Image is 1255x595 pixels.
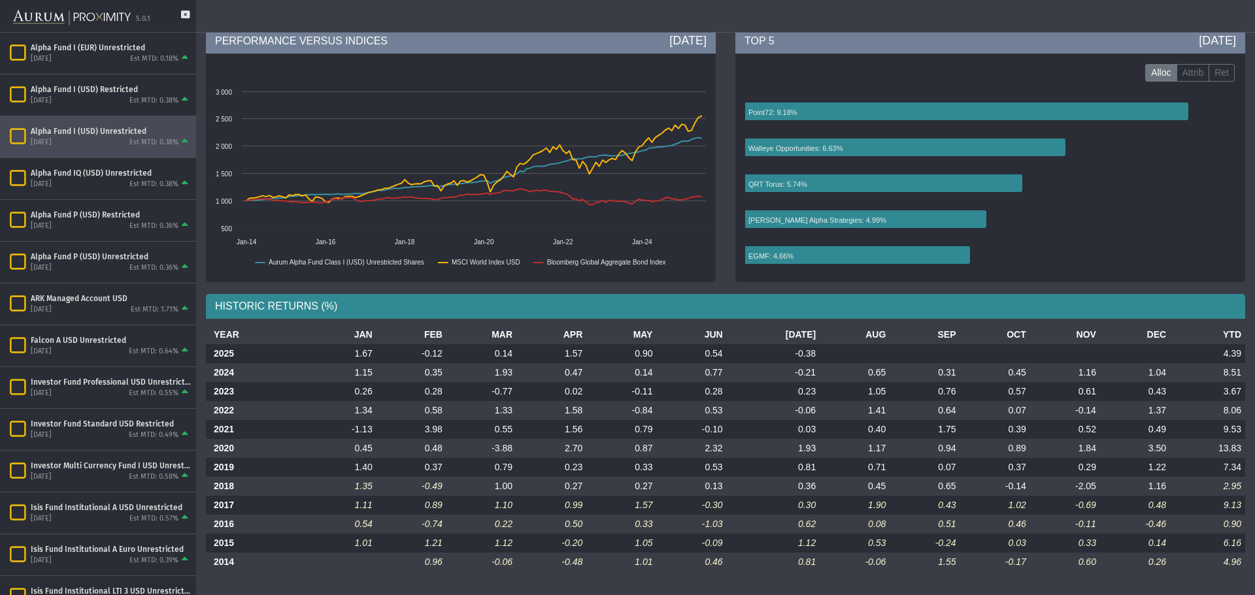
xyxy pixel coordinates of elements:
td: -0.49 [376,477,446,496]
td: 0.14 [586,363,656,382]
div: [DATE] [31,430,52,440]
text: Jan-20 [474,238,494,246]
td: -0.77 [446,382,516,401]
td: 0.37 [376,458,446,477]
td: 1.01 [307,534,376,553]
th: YTD [1170,325,1245,344]
td: 2.32 [656,439,726,458]
td: -0.09 [656,534,726,553]
td: 2.95 [1170,477,1245,496]
div: Investor Fund Professional USD Unrestricted [31,377,191,387]
td: 7.34 [1170,458,1245,477]
div: [DATE] [31,138,52,148]
th: DEC [1100,325,1170,344]
th: 2016 [206,515,307,534]
td: 1.16 [1100,477,1170,496]
td: 0.03 [727,420,820,439]
td: 0.58 [376,401,446,420]
td: 1.57 [586,496,656,515]
div: [DATE] [31,389,52,398]
td: 0.43 [890,496,960,515]
td: 1.41 [820,401,890,420]
td: 0.22 [446,515,516,534]
td: 3.98 [376,420,446,439]
div: Investor Fund Standard USD Restricted [31,419,191,429]
th: 2021 [206,420,307,439]
td: 0.37 [960,458,1030,477]
th: 2023 [206,382,307,401]
td: 0.35 [376,363,446,382]
td: 0.33 [586,515,656,534]
label: Alloc [1145,64,1177,82]
td: 0.90 [1170,515,1245,534]
td: -1.13 [307,420,376,439]
td: 0.27 [586,477,656,496]
th: MAY [586,325,656,344]
td: 1.04 [1100,363,1170,382]
div: HISTORIC RETURNS (%) [206,294,1245,319]
td: 0.30 [727,496,820,515]
div: [DATE] [31,347,52,357]
td: 1.21 [376,534,446,553]
th: 2014 [206,553,307,571]
td: 0.76 [890,382,960,401]
td: -0.06 [820,553,890,571]
td: 0.71 [820,458,890,477]
td: 0.43 [1100,382,1170,401]
td: 0.45 [307,439,376,458]
text: [PERSON_NAME] Alpha Strategies: 4.99% [748,216,886,224]
td: 1.11 [307,496,376,515]
td: 0.23 [727,382,820,401]
th: JAN [307,325,376,344]
td: 9.53 [1170,420,1245,439]
td: -0.48 [516,553,586,571]
td: 1.56 [516,420,586,439]
td: 0.89 [960,439,1030,458]
text: 1 000 [216,198,232,205]
td: 8.06 [1170,401,1245,420]
td: 0.39 [960,420,1030,439]
td: 0.08 [820,515,890,534]
div: Alpha Fund IQ (USD) Unrestricted [31,168,191,178]
div: Est MTD: 0.39% [129,556,178,566]
td: -0.10 [656,420,726,439]
td: -0.84 [586,401,656,420]
td: -0.20 [516,534,586,553]
div: PERFORMANCE VERSUS INDICES [206,29,716,54]
th: SEP [890,325,960,344]
th: NOV [1030,325,1100,344]
div: [DATE] [31,221,52,231]
td: 1.67 [307,344,376,363]
td: 0.96 [376,553,446,571]
th: [DATE] [727,325,820,344]
td: -0.14 [1030,401,1100,420]
td: 0.33 [1030,534,1100,553]
td: 0.28 [376,382,446,401]
th: 2025 [206,344,307,363]
td: 1.15 [307,363,376,382]
div: [DATE] [31,305,52,315]
td: 0.57 [960,382,1030,401]
td: 1.33 [446,401,516,420]
td: 0.26 [1100,553,1170,571]
div: Falcon A USD Unrestricted [31,335,191,346]
text: Bloomberg Global Aggregate Bond Index [547,259,666,266]
div: [DATE] [31,514,52,524]
td: 0.31 [890,363,960,382]
th: MAR [446,325,516,344]
th: 2018 [206,477,307,496]
td: 1.16 [1030,363,1100,382]
td: 3.50 [1100,439,1170,458]
div: Isis Fund Institutional A Euro Unrestricted [31,544,191,555]
div: Est MTD: 0.36% [129,263,178,273]
td: 0.79 [446,458,516,477]
td: 0.07 [890,458,960,477]
td: 0.40 [820,420,890,439]
td: -1.03 [656,515,726,534]
td: 1.22 [1100,458,1170,477]
td: -0.30 [656,496,726,515]
td: 1.10 [446,496,516,515]
th: 2024 [206,363,307,382]
td: 2.70 [516,439,586,458]
th: 2015 [206,534,307,553]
